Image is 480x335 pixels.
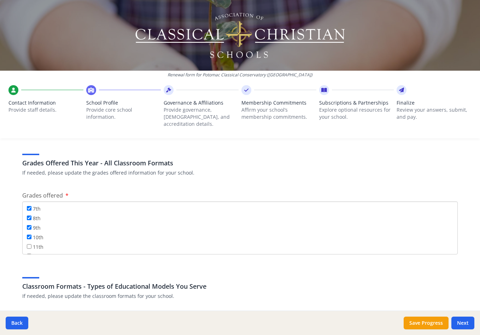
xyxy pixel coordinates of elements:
[8,106,83,113] p: Provide staff details.
[22,293,458,300] p: If needed, please update the classroom formats for your school.
[404,317,449,329] button: Save Progress
[397,106,472,121] p: Review your answers, submit, and pay.
[319,106,394,121] p: Explore optional resources for your school.
[27,254,31,258] input: 12th
[27,214,41,222] label: 8th
[241,106,316,121] p: Affirm your school’s membership commitments.
[27,233,43,241] label: 10th
[22,169,458,176] p: If needed, please update the grades offered information for your school.
[22,192,63,199] span: Grades offered
[397,99,472,106] span: Finalize
[27,235,31,239] input: 10th
[86,99,161,106] span: School Profile
[27,225,31,230] input: 9th
[241,99,316,106] span: Membership Commitments
[27,206,31,211] input: 7th
[86,106,161,121] p: Provide core school information.
[134,11,346,60] img: Logo
[22,158,458,168] h3: Grades Offered This Year - All Classroom Formats
[27,252,43,260] label: 12th
[27,244,31,249] input: 11th
[6,317,28,329] button: Back
[27,205,41,212] label: 7th
[27,243,43,251] label: 11th
[8,99,83,106] span: Contact Information
[27,224,41,231] label: 9th
[451,317,474,329] button: Next
[22,281,458,291] h3: Classroom Formats - Types of Educational Models You Serve
[164,99,239,106] span: Governance & Affiliations
[27,216,31,220] input: 8th
[319,99,394,106] span: Subscriptions & Partnerships
[164,106,239,128] p: Provide governance, [DEMOGRAPHIC_DATA], and accreditation details.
